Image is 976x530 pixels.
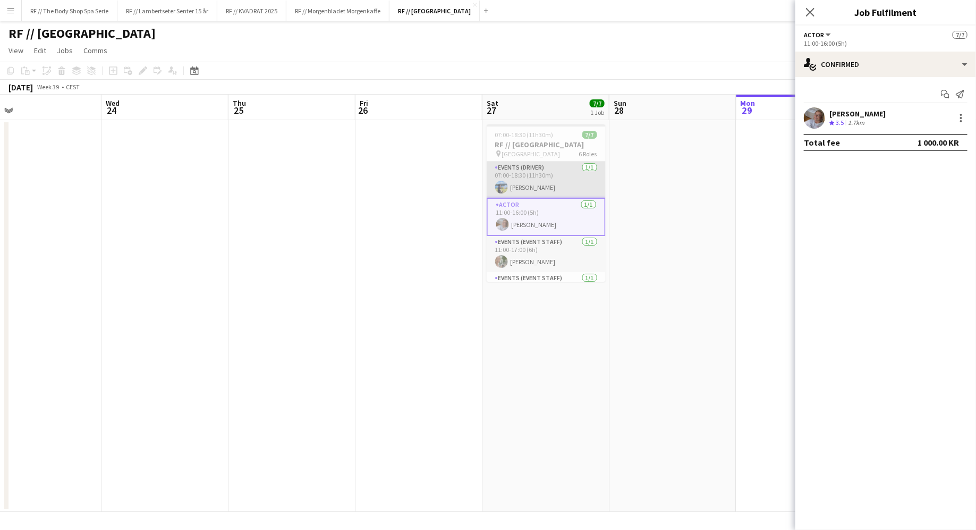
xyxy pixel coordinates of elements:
span: Week 39 [35,83,62,91]
div: 11:00-16:00 (5h) [804,39,967,47]
span: 7/7 [590,99,605,107]
h3: Job Fulfilment [795,5,976,19]
span: Mon [741,98,756,108]
span: 3.5 [836,119,844,127]
app-card-role: Actor1/111:00-16:00 (5h)[PERSON_NAME] [487,198,606,236]
h3: RF // [GEOGRAPHIC_DATA] [487,140,606,149]
span: Actor [804,31,824,39]
span: Wed [106,98,120,108]
span: Thu [233,98,246,108]
a: Comms [79,44,112,57]
span: Comms [83,46,107,55]
button: RF // KVADRAT 2025 [217,1,286,21]
div: 1.7km [846,119,867,128]
a: View [4,44,28,57]
span: Fri [360,98,368,108]
span: [GEOGRAPHIC_DATA] [502,150,561,158]
app-job-card: 07:00-18:30 (11h30m)7/7RF // [GEOGRAPHIC_DATA] [GEOGRAPHIC_DATA]6 RolesEvents (Driver)1/107:00-18... [487,124,606,282]
span: 28 [612,104,626,116]
a: Jobs [53,44,77,57]
div: [DATE] [9,82,33,92]
span: 24 [104,104,120,116]
span: Jobs [57,46,73,55]
span: 7/7 [582,131,597,139]
div: Total fee [804,137,840,148]
span: Sun [614,98,626,108]
button: Actor [804,31,833,39]
app-card-role: Events (Driver)1/107:00-18:30 (11h30m)[PERSON_NAME] [487,162,606,198]
span: 25 [231,104,246,116]
div: 1 000.00 KR [918,137,959,148]
span: Sat [487,98,498,108]
span: 27 [485,104,498,116]
span: View [9,46,23,55]
span: 26 [358,104,368,116]
div: [PERSON_NAME] [829,109,886,119]
span: 6 Roles [579,150,597,158]
div: CEST [66,83,80,91]
button: RF // Morgenbladet Morgenkaffe [286,1,389,21]
span: 07:00-18:30 (11h30m) [495,131,554,139]
div: Confirmed [795,52,976,77]
span: 29 [739,104,756,116]
a: Edit [30,44,50,57]
button: RF // [GEOGRAPHIC_DATA] [389,1,480,21]
button: RF // The Body Shop Spa Serie [22,1,117,21]
span: 7/7 [953,31,967,39]
span: Edit [34,46,46,55]
app-card-role: Events (Event Staff)1/1 [487,272,606,308]
h1: RF // [GEOGRAPHIC_DATA] [9,26,156,41]
app-card-role: Events (Event Staff)1/111:00-17:00 (6h)[PERSON_NAME] [487,236,606,272]
div: 1 Job [590,108,604,116]
button: RF // Lambertseter Senter 15 år [117,1,217,21]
